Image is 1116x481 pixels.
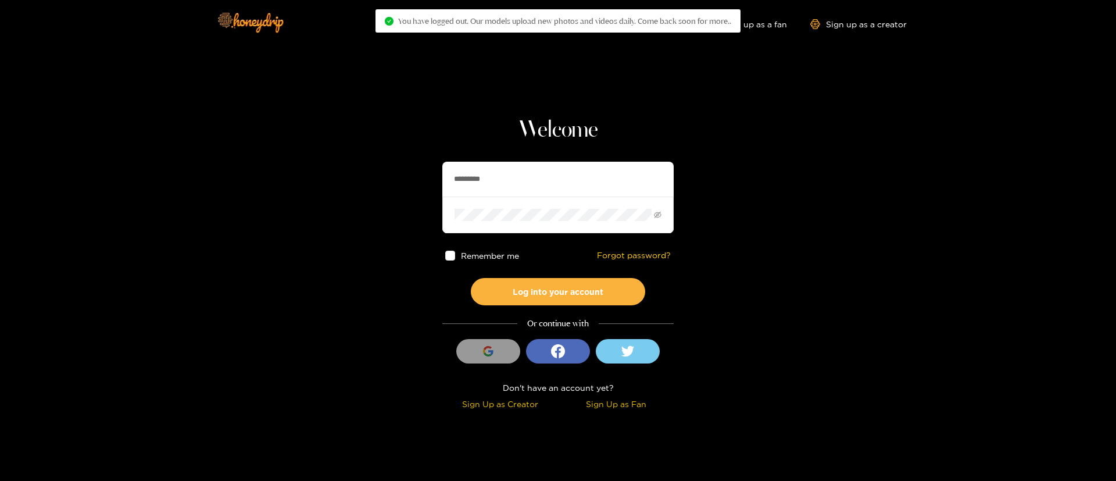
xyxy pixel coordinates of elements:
div: Sign Up as Fan [561,397,671,411]
span: You have logged out. Our models upload new photos and videos daily. Come back soon for more.. [398,16,731,26]
div: Don't have an account yet? [442,381,674,394]
span: check-circle [385,17,394,26]
span: eye-invisible [654,211,661,219]
a: Sign up as a fan [707,19,787,29]
h1: Welcome [442,116,674,144]
button: Log into your account [471,278,645,305]
a: Sign up as a creator [810,19,907,29]
div: Or continue with [442,317,674,330]
span: Remember me [461,251,519,260]
a: Forgot password? [597,251,671,261]
div: Sign Up as Creator [445,397,555,411]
